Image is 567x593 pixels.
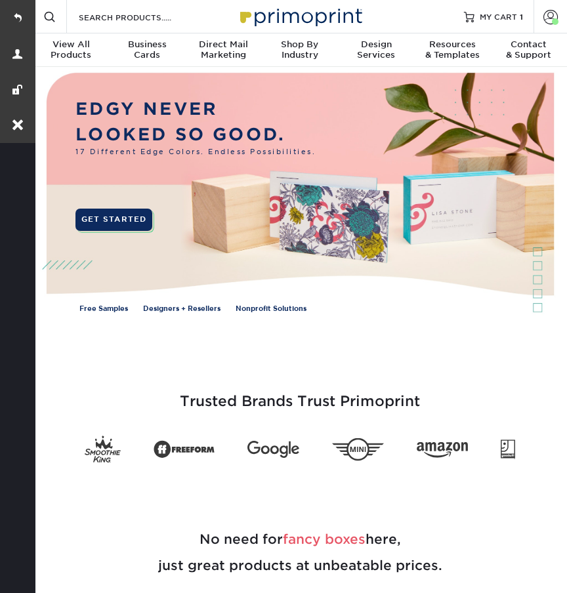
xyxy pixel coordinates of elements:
img: Mini [332,438,384,461]
a: Contact& Support [491,33,567,68]
a: Direct MailMarketing [186,33,262,68]
img: Primoprint [234,2,366,30]
a: Designers + Resellers [143,304,220,314]
span: 17 Different Edge Colors. Endless Possibilities. [75,147,316,157]
a: GET STARTED [75,209,152,231]
a: Shop ByIndustry [262,33,338,68]
a: Nonprofit Solutions [236,304,306,314]
div: & Support [491,39,567,60]
a: Free Samples [79,304,128,314]
div: Marketing [186,39,262,60]
img: Google [247,441,299,458]
div: Products [33,39,109,60]
div: Services [338,39,414,60]
h3: Trusted Brands Trust Primoprint [43,361,557,426]
input: SEARCH PRODUCTS..... [77,9,205,25]
a: View AllProducts [33,33,109,68]
img: Amazon [417,442,469,458]
div: Cards [109,39,185,60]
span: 1 [520,12,523,21]
span: Resources [414,39,490,50]
a: BusinessCards [109,33,185,68]
p: LOOKED SO GOOD. [75,122,316,148]
p: EDGY NEVER [75,96,316,122]
a: Resources& Templates [414,33,490,68]
img: Freeform [154,436,215,463]
div: Industry [262,39,338,60]
span: Shop By [262,39,338,50]
span: Contact [491,39,567,50]
span: fancy boxes [283,531,366,547]
div: & Templates [414,39,490,60]
span: Design [338,39,414,50]
img: Smoothie King [85,436,121,462]
span: Direct Mail [186,39,262,50]
span: View All [33,39,109,50]
a: DesignServices [338,33,414,68]
img: Goodwill [501,440,514,459]
span: MY CART [480,11,517,22]
span: Business [109,39,185,50]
